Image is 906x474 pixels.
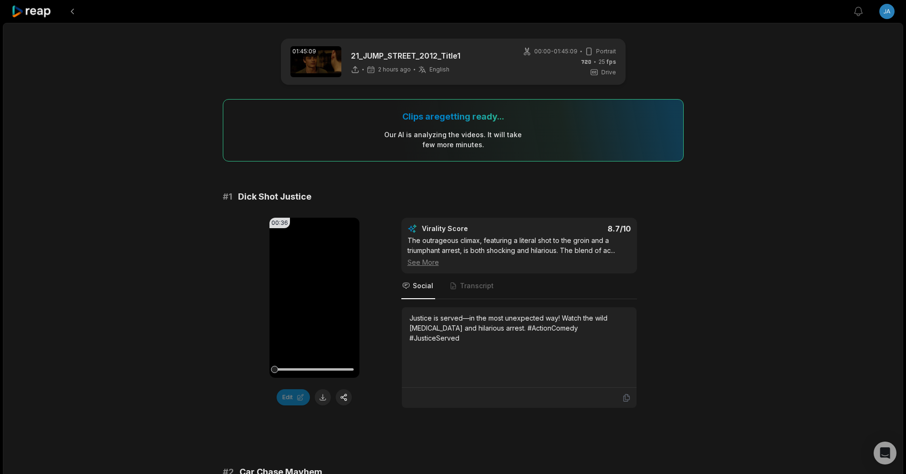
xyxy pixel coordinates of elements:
[238,190,311,203] span: Dick Shot Justice
[277,389,310,405] button: Edit
[290,46,318,57] div: 01:45:09
[422,224,524,233] div: Virality Score
[413,281,433,291] span: Social
[460,281,494,291] span: Transcript
[534,47,577,56] span: 00:00 - 01:45:09
[408,257,631,267] div: See More
[408,235,631,267] div: The outrageous climax, featuring a literal shot to the groin and a triumphant arrest, is both sho...
[401,273,637,299] nav: Tabs
[596,47,616,56] span: Portrait
[528,224,631,233] div: 8.7 /10
[378,66,411,73] span: 2 hours ago
[601,68,616,77] span: Drive
[607,58,616,65] span: fps
[402,111,504,122] div: Clips are getting ready...
[223,190,232,203] span: # 1
[598,58,616,66] span: 25
[384,130,522,150] div: Our AI is analyzing the video s . It will take few more minutes.
[269,218,359,378] video: Your browser does not support mp4 format.
[429,66,449,73] span: English
[351,50,460,61] p: 21_JUMP_STREET_2012_Title1
[409,313,629,343] div: Justice is served—in the most unexpected way! Watch the wild [MEDICAL_DATA] and hilarious arrest....
[874,442,896,464] div: Open Intercom Messenger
